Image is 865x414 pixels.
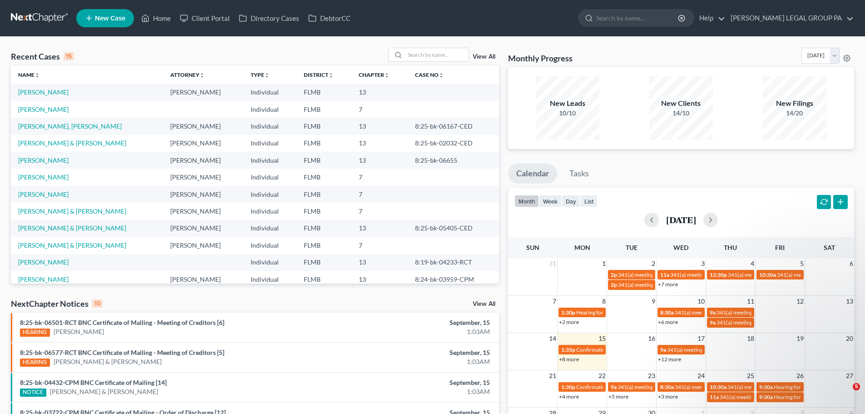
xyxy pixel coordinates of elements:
[726,10,854,26] a: [PERSON_NAME] LEGAL GROUP PA
[18,71,40,78] a: Nameunfold_more
[234,10,304,26] a: Directory Cases
[710,309,716,316] span: 9a
[853,383,860,390] span: 5
[297,186,352,203] td: FLMB
[351,152,408,169] td: 13
[243,271,297,288] td: Individual
[618,271,754,278] span: 341(a) meeting for [PERSON_NAME] & [PERSON_NAME]
[243,220,297,237] td: Individual
[351,186,408,203] td: 7
[175,10,234,26] a: Client Portal
[92,299,103,308] div: 10
[359,71,390,78] a: Chapterunfold_more
[717,309,804,316] span: 341(a) meeting for [PERSON_NAME]
[598,370,607,381] span: 22
[18,156,69,164] a: [PERSON_NAME]
[574,244,590,251] span: Mon
[54,357,162,366] a: [PERSON_NAME] & [PERSON_NAME]
[775,244,785,251] span: Fri
[548,333,557,344] span: 14
[548,258,557,269] span: 31
[328,73,334,78] i: unfold_more
[54,327,104,336] a: [PERSON_NAME]
[561,384,575,390] span: 1:30p
[408,271,499,288] td: 8:24-bk-03959-CPM
[611,271,617,278] span: 2p
[552,296,557,307] span: 7
[598,333,607,344] span: 15
[710,384,727,390] span: 10:30a
[647,333,656,344] span: 16
[243,169,297,185] td: Individual
[720,394,807,400] span: 341(a) meeting for [PERSON_NAME]
[351,254,408,271] td: 13
[608,393,628,400] a: +5 more
[351,118,408,135] td: 13
[95,15,125,22] span: New Case
[163,118,243,135] td: [PERSON_NAME]
[651,296,656,307] span: 9
[351,101,408,118] td: 7
[508,164,557,184] a: Calendar
[561,346,575,353] span: 1:35p
[243,152,297,169] td: Individual
[163,271,243,288] td: [PERSON_NAME]
[351,203,408,219] td: 7
[796,296,805,307] span: 12
[717,319,804,326] span: 341(a) meeting for [PERSON_NAME]
[18,122,122,130] a: [PERSON_NAME], [PERSON_NAME]
[559,319,579,325] a: +2 more
[64,52,74,60] div: 15
[536,98,599,109] div: New Leads
[339,357,490,366] div: 1:03AM
[297,84,352,100] td: FLMB
[163,203,243,219] td: [PERSON_NAME]
[297,203,352,219] td: FLMB
[834,383,856,405] iframe: Intercom live chat
[163,152,243,169] td: [PERSON_NAME]
[243,101,297,118] td: Individual
[845,296,854,307] span: 13
[576,384,727,390] span: Confirmation hearing for [PERSON_NAME] & [PERSON_NAME]
[658,356,681,363] a: +12 more
[580,195,598,207] button: list
[18,275,69,283] a: [PERSON_NAME]
[243,118,297,135] td: Individual
[710,271,727,278] span: 12:30p
[170,71,205,78] a: Attorneyunfold_more
[351,169,408,185] td: 7
[666,215,696,224] h2: [DATE]
[351,135,408,152] td: 13
[601,258,607,269] span: 1
[297,101,352,118] td: FLMB
[408,118,499,135] td: 8:25-bk-06167-CED
[408,220,499,237] td: 8:25-bk-05405-CED
[18,139,126,147] a: [PERSON_NAME] & [PERSON_NAME]
[297,152,352,169] td: FLMB
[18,241,126,249] a: [PERSON_NAME] & [PERSON_NAME]
[20,359,50,367] div: HEARING
[304,71,334,78] a: Districtunfold_more
[163,169,243,185] td: [PERSON_NAME]
[243,135,297,152] td: Individual
[18,224,126,232] a: [PERSON_NAME] & [PERSON_NAME]
[660,271,669,278] span: 11a
[405,48,469,61] input: Search by name...
[759,384,773,390] span: 9:30a
[408,152,499,169] td: 8:25-bk-06655
[351,84,408,100] td: 13
[20,379,167,386] a: 8:25-bk-04432-CPM BNC Certificate of Mailing [14]
[536,109,599,118] div: 10/10
[351,237,408,254] td: 7
[163,220,243,237] td: [PERSON_NAME]
[11,298,103,309] div: NextChapter Notices
[759,271,776,278] span: 10:30a
[473,54,495,60] a: View All
[670,271,806,278] span: 341(a) meeting for [PERSON_NAME] & [PERSON_NAME]
[647,370,656,381] span: 23
[548,370,557,381] span: 21
[724,244,737,251] span: Thu
[297,254,352,271] td: FLMB
[243,237,297,254] td: Individual
[763,109,826,118] div: 14/20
